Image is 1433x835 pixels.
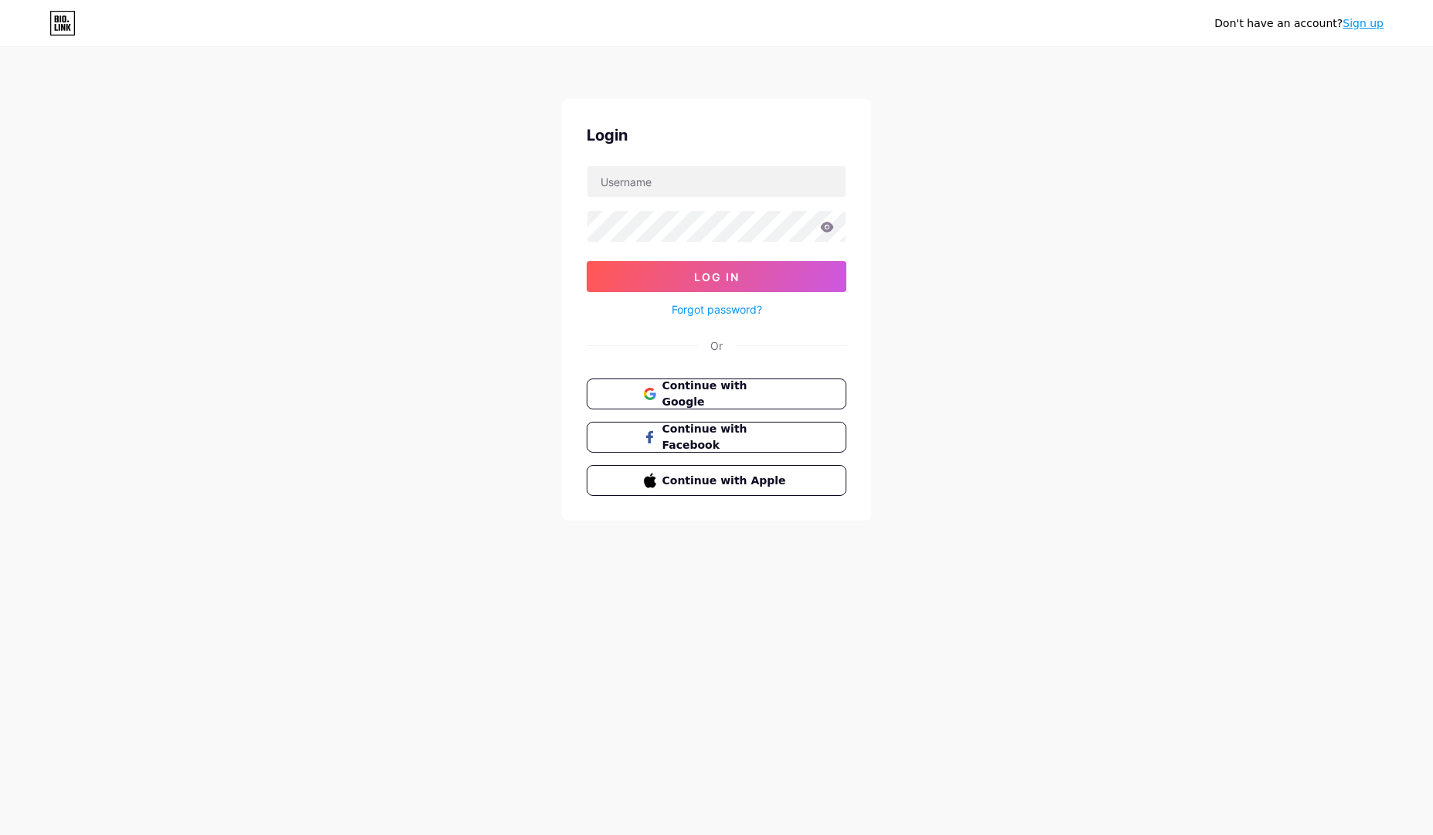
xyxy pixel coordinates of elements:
a: Sign up [1343,17,1384,29]
span: Log In [694,270,740,283]
a: Forgot password? [672,301,762,317]
button: Continue with Facebook [587,422,846,453]
span: Continue with Facebook [662,421,790,453]
button: Log In [587,261,846,292]
div: Or [710,338,723,354]
span: Continue with Google [662,378,790,410]
button: Continue with Apple [587,465,846,496]
input: Username [587,166,846,197]
div: Login [587,124,846,147]
button: Continue with Google [587,378,846,409]
div: Don't have an account? [1214,15,1384,32]
span: Continue with Apple [662,473,790,489]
